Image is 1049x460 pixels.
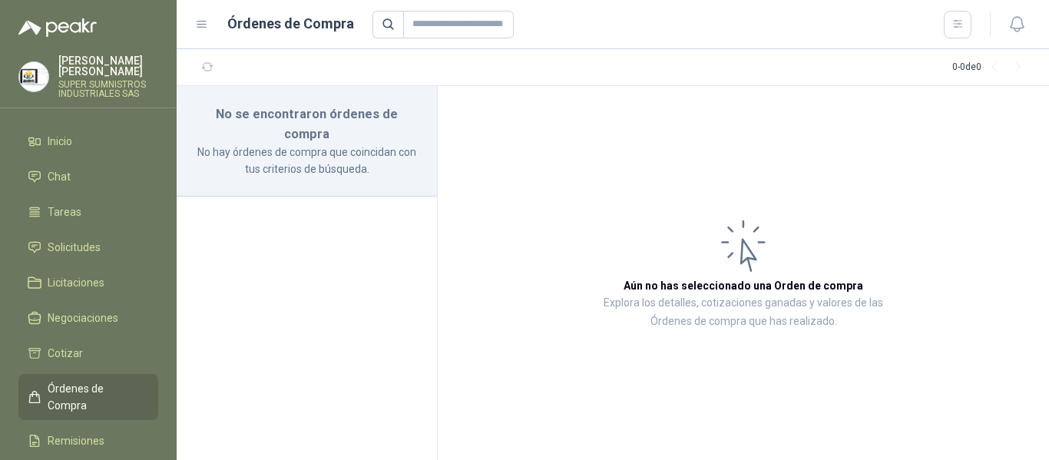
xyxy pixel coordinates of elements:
[624,277,863,294] h3: Aún no has seleccionado una Orden de compra
[48,309,118,326] span: Negociaciones
[19,62,48,91] img: Company Logo
[18,339,158,368] a: Cotizar
[952,55,1031,80] div: 0 - 0 de 0
[18,18,97,37] img: Logo peakr
[48,133,72,150] span: Inicio
[48,380,144,414] span: Órdenes de Compra
[18,268,158,297] a: Licitaciones
[195,144,419,177] p: No hay órdenes de compra que coincidan con tus criterios de búsqueda.
[58,55,158,77] p: [PERSON_NAME] [PERSON_NAME]
[227,13,354,35] h1: Órdenes de Compra
[18,303,158,333] a: Negociaciones
[18,426,158,455] a: Remisiones
[48,168,71,185] span: Chat
[18,233,158,262] a: Solicitudes
[195,104,419,144] h3: No se encontraron órdenes de compra
[18,127,158,156] a: Inicio
[18,162,158,191] a: Chat
[591,294,895,331] p: Explora los detalles, cotizaciones ganadas y valores de las Órdenes de compra que has realizado.
[48,274,104,291] span: Licitaciones
[58,80,158,98] p: SUPER SUMNISTROS INDUSTRIALES SAS
[18,197,158,227] a: Tareas
[48,204,81,220] span: Tareas
[48,432,104,449] span: Remisiones
[18,374,158,420] a: Órdenes de Compra
[48,345,83,362] span: Cotizar
[48,239,101,256] span: Solicitudes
